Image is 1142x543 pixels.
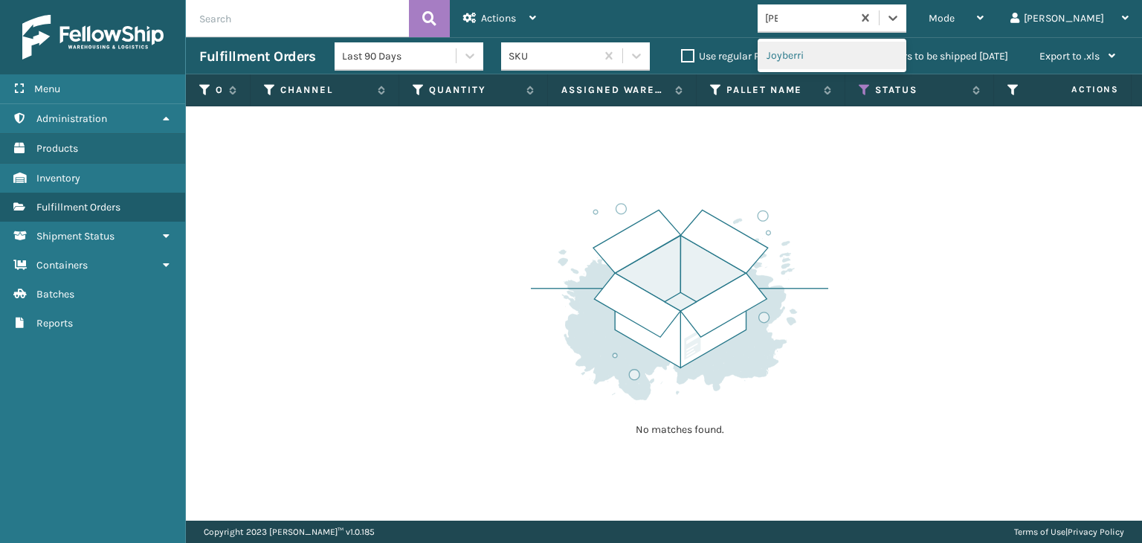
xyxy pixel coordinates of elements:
span: Mode [929,12,955,25]
div: | [1014,521,1124,543]
span: Batches [36,288,74,301]
span: Inventory [36,172,80,184]
span: Actions [481,12,516,25]
span: Administration [36,112,107,125]
label: Assigned Warehouse [561,83,668,97]
label: Use regular Palletizing mode [681,50,833,62]
label: Status [875,83,965,97]
span: Reports [36,317,73,330]
img: logo [22,15,164,60]
label: Quantity [429,83,519,97]
label: Orders to be shipped [DATE] [864,50,1008,62]
label: Channel [280,83,370,97]
span: Actions [1025,77,1128,102]
span: Export to .xls [1039,50,1100,62]
h3: Fulfillment Orders [199,48,315,65]
span: Menu [34,83,60,95]
span: Products [36,142,78,155]
label: Order Number [216,83,222,97]
label: Pallet Name [726,83,816,97]
span: Containers [36,259,88,271]
div: SKU [509,48,597,64]
span: Fulfillment Orders [36,201,120,213]
span: Shipment Status [36,230,114,242]
p: Copyright 2023 [PERSON_NAME]™ v 1.0.185 [204,521,375,543]
div: Joyberri [758,42,906,69]
div: Last 90 Days [342,48,457,64]
a: Terms of Use [1014,527,1065,537]
a: Privacy Policy [1068,527,1124,537]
